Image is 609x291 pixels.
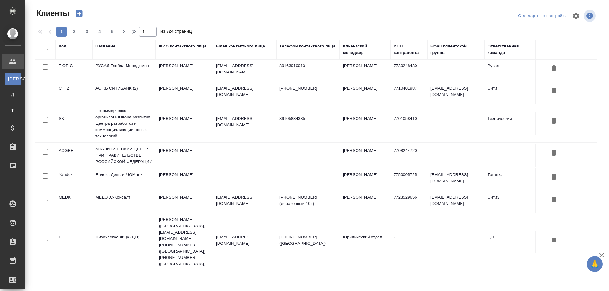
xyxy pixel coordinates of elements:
div: ИНН контрагента [394,43,424,56]
td: [PERSON_NAME] [340,144,390,167]
td: ЦО [484,231,535,253]
div: Email контактного лица [216,43,265,49]
td: - [390,231,427,253]
button: Удалить [548,172,559,183]
button: Удалить [548,148,559,159]
button: Удалить [548,85,559,97]
button: 2 [69,27,79,37]
div: Ответственная команда [488,43,532,56]
td: [EMAIL_ADDRESS][DOMAIN_NAME] [427,168,484,191]
td: [PERSON_NAME] [156,60,213,82]
td: FL [56,231,92,253]
td: T-OP-C [56,60,92,82]
span: [PERSON_NAME] [8,76,17,82]
td: Физическое лицо (ЦО) [92,231,156,253]
td: [PERSON_NAME] [156,112,213,135]
div: ФИО контактного лица [159,43,206,49]
a: Т [5,104,21,117]
td: 7730248430 [390,60,427,82]
td: Русал [484,60,535,82]
td: ACGRF [56,144,92,167]
td: 7701058410 [390,112,427,135]
div: Название [95,43,115,49]
button: 5 [107,27,117,37]
p: [EMAIL_ADDRESS][DOMAIN_NAME] [216,85,273,98]
td: [PERSON_NAME] [156,144,213,167]
button: 3 [82,27,92,37]
td: [PERSON_NAME] ([GEOGRAPHIC_DATA]) [EMAIL_ADDRESS][DOMAIN_NAME] [PHONE_NUMBER] ([GEOGRAPHIC_DATA])... [156,213,213,270]
td: Таганка [484,168,535,191]
td: SK [56,112,92,135]
td: Яндекс Деньги / ЮМани [92,168,156,191]
p: [PHONE_NUMBER] ([GEOGRAPHIC_DATA]) [279,234,337,247]
span: 2 [69,28,79,35]
span: Посмотреть информацию [584,10,597,22]
button: Создать [72,8,87,19]
button: Удалить [548,116,559,127]
div: Код [59,43,66,49]
td: Yandex [56,168,92,191]
td: Юридический отдел [340,231,390,253]
td: [EMAIL_ADDRESS][DOMAIN_NAME] [427,191,484,213]
span: Д [8,92,17,98]
td: [PERSON_NAME] [340,168,390,191]
a: Д [5,88,21,101]
td: [EMAIL_ADDRESS][DOMAIN_NAME] [427,82,484,104]
span: 5 [107,28,117,35]
td: [PERSON_NAME] [340,191,390,213]
button: 4 [95,27,105,37]
td: [PERSON_NAME] [340,112,390,135]
p: [PHONE_NUMBER] [279,85,337,92]
td: 7710401987 [390,82,427,104]
td: Технический [484,112,535,135]
span: Настроить таблицу [568,8,584,23]
div: Клиентский менеджер [343,43,387,56]
td: MEDK [56,191,92,213]
td: 7750005725 [390,168,427,191]
span: 🙏 [589,257,600,271]
td: [PERSON_NAME] [156,168,213,191]
p: [EMAIL_ADDRESS][DOMAIN_NAME] [216,63,273,75]
div: Email клиентской группы [430,43,481,56]
td: АНАЛИТИЧЕСКИЙ ЦЕНТР ПРИ ПРАВИТЕЛЬСТВЕ РОССИЙСКОЙ ФЕДЕРАЦИИ [92,143,156,168]
td: 7723529656 [390,191,427,213]
p: 89163910013 [279,63,337,69]
span: 4 [95,28,105,35]
td: [PERSON_NAME] [340,60,390,82]
span: Клиенты [35,8,69,18]
p: [PHONE_NUMBER] (добавочный 105) [279,194,337,207]
td: 7708244720 [390,144,427,167]
td: Некоммерческая организация Фонд развития Центра разработки и коммерциализации новых технологий [92,104,156,142]
td: CITI2 [56,82,92,104]
button: Удалить [548,194,559,206]
span: из 324 страниц [160,28,192,37]
td: Сити3 [484,191,535,213]
button: Удалить [548,63,559,74]
td: [PERSON_NAME] [156,82,213,104]
td: РУСАЛ Глобал Менеджмент [92,60,156,82]
p: [EMAIL_ADDRESS][DOMAIN_NAME] [216,234,273,247]
p: 89105834335 [279,116,337,122]
td: АО КБ СИТИБАНК (2) [92,82,156,104]
div: split button [516,11,568,21]
button: 🙏 [587,256,603,272]
div: Телефон контактного лица [279,43,336,49]
p: [EMAIL_ADDRESS][DOMAIN_NAME] [216,116,273,128]
td: Сити [484,82,535,104]
td: МЕДЭКС-Консалт [92,191,156,213]
a: [PERSON_NAME] [5,73,21,85]
td: [PERSON_NAME] [156,191,213,213]
td: [PERSON_NAME] [340,82,390,104]
button: Удалить [548,234,559,246]
span: Т [8,107,17,114]
p: [EMAIL_ADDRESS][DOMAIN_NAME] [216,194,273,207]
span: 3 [82,28,92,35]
